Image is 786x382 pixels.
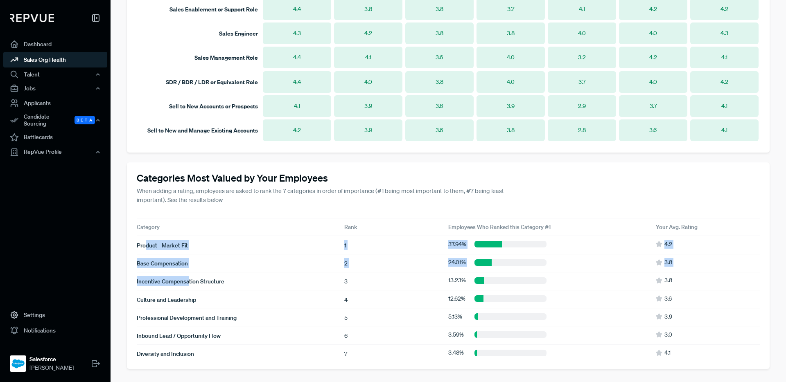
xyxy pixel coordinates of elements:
[664,294,672,303] span: 3.6
[166,78,258,86] span: SDR / BDR / LDR or Equivalent Role
[137,278,224,285] span: Incentive Compensation Structure
[365,53,371,62] span: 4.1
[650,102,657,110] span: 3.7
[664,258,672,267] span: 3.8
[579,5,585,13] span: 4.1
[578,102,586,110] span: 2.9
[364,5,372,13] span: 3.8
[137,187,510,204] p: When adding a rating, employees are asked to rank the 7 categories in order of importance (#1 bei...
[194,54,258,61] span: Sales Management Role
[448,294,465,303] span: 12.62 %
[448,276,466,285] span: 13.23 %
[293,29,301,38] span: 4.3
[29,355,74,364] strong: Salesforce
[721,102,727,110] span: 4.1
[720,78,728,86] span: 4.2
[649,78,657,86] span: 4.0
[578,78,585,86] span: 3.7
[649,29,657,38] span: 4.0
[364,102,372,110] span: 3.9
[664,312,672,321] span: 3.9
[137,332,221,339] span: Inbound Lead / Opportunity Flow
[344,242,346,249] span: 1
[448,312,462,321] span: 5.13 %
[11,357,25,370] img: Salesforce
[649,5,657,13] span: 4.2
[507,5,514,13] span: 3.7
[3,111,107,130] button: Candidate Sourcing Beta
[436,102,443,110] span: 3.6
[448,258,466,267] span: 24.01 %
[448,348,464,357] span: 3.48 %
[448,223,551,231] span: Employees Who Ranked this Category #1
[3,345,107,375] a: SalesforceSalesforce[PERSON_NAME]
[664,348,671,357] span: 4.1
[507,29,515,38] span: 3.8
[3,95,107,111] a: Applicants
[721,53,727,62] span: 4.1
[344,260,348,267] span: 2
[720,5,728,13] span: 4.2
[137,242,188,249] span: Product - Market Fit
[293,5,301,13] span: 4.4
[578,126,586,135] span: 2.8
[344,350,347,357] span: 7
[3,129,107,145] a: Battlecards
[3,307,107,323] a: Settings
[436,78,443,86] span: 3.8
[664,240,672,249] span: 4.2
[364,29,372,38] span: 4.2
[721,126,727,135] span: 4.1
[664,330,672,339] span: 3.0
[3,145,107,159] button: RepVue Profile
[137,223,160,231] span: Category
[656,223,698,231] span: Your Avg. Rating
[578,53,586,62] span: 3.2
[137,172,760,184] h4: Categories Most Valued by Your Employees
[364,78,372,86] span: 4.0
[649,53,657,62] span: 4.2
[293,78,301,86] span: 4.4
[293,53,301,62] span: 4.4
[507,78,515,86] span: 4.0
[3,67,107,81] button: Talent
[507,126,515,135] span: 3.8
[364,126,372,135] span: 3.9
[344,314,348,321] span: 5
[344,332,348,339] span: 6
[147,126,258,134] span: Sell to New and Manage Existing Accounts
[344,296,348,303] span: 4
[10,14,54,22] img: RepVue
[29,364,74,372] span: [PERSON_NAME]
[137,350,194,357] span: Diversity and Inclusion
[507,102,515,110] span: 3.9
[344,278,348,285] span: 3
[3,36,107,52] a: Dashboard
[448,240,466,249] span: 37.94 %
[219,29,258,37] span: Sales Engineer
[507,53,515,62] span: 4.0
[294,102,300,110] span: 4.1
[137,296,196,303] span: Culture and Leadership
[137,314,237,321] span: Professional Development and Training
[436,5,443,13] span: 3.8
[3,81,107,95] button: Jobs
[664,276,672,285] span: 3.8
[436,126,443,135] span: 3.6
[3,52,107,67] a: Sales Org Health
[3,111,107,130] div: Candidate Sourcing
[3,323,107,338] a: Notifications
[649,126,657,135] span: 3.6
[578,29,586,38] span: 4.0
[169,5,258,13] span: Sales Enablement or Support Role
[169,102,258,110] span: Sell to New Accounts or Prospects
[293,126,301,135] span: 4.2
[137,260,188,267] span: Base Compensation
[436,29,443,38] span: 3.8
[448,330,464,339] span: 3.59 %
[75,116,95,124] span: Beta
[344,223,357,231] span: Rank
